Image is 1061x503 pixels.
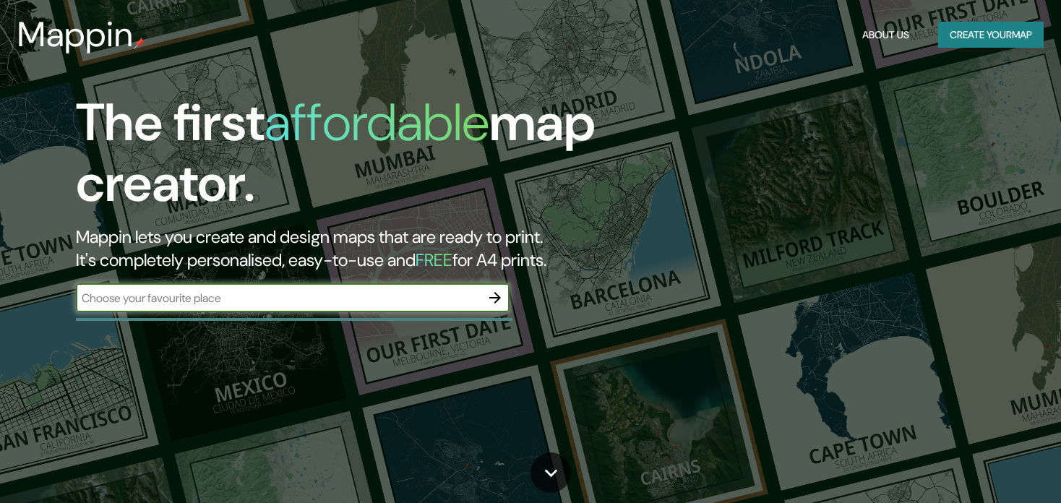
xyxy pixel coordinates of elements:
[938,22,1044,48] button: Create yourmap
[134,38,145,49] img: mappin-pin
[76,290,481,306] input: Choose your favourite place
[17,14,134,55] h3: Mappin
[265,89,489,156] h1: affordable
[416,249,452,271] h5: FREE
[76,93,606,225] h1: The first map creator.
[856,22,915,48] button: About Us
[76,225,606,272] h2: Mappin lets you create and design maps that are ready to print. It's completely personalised, eas...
